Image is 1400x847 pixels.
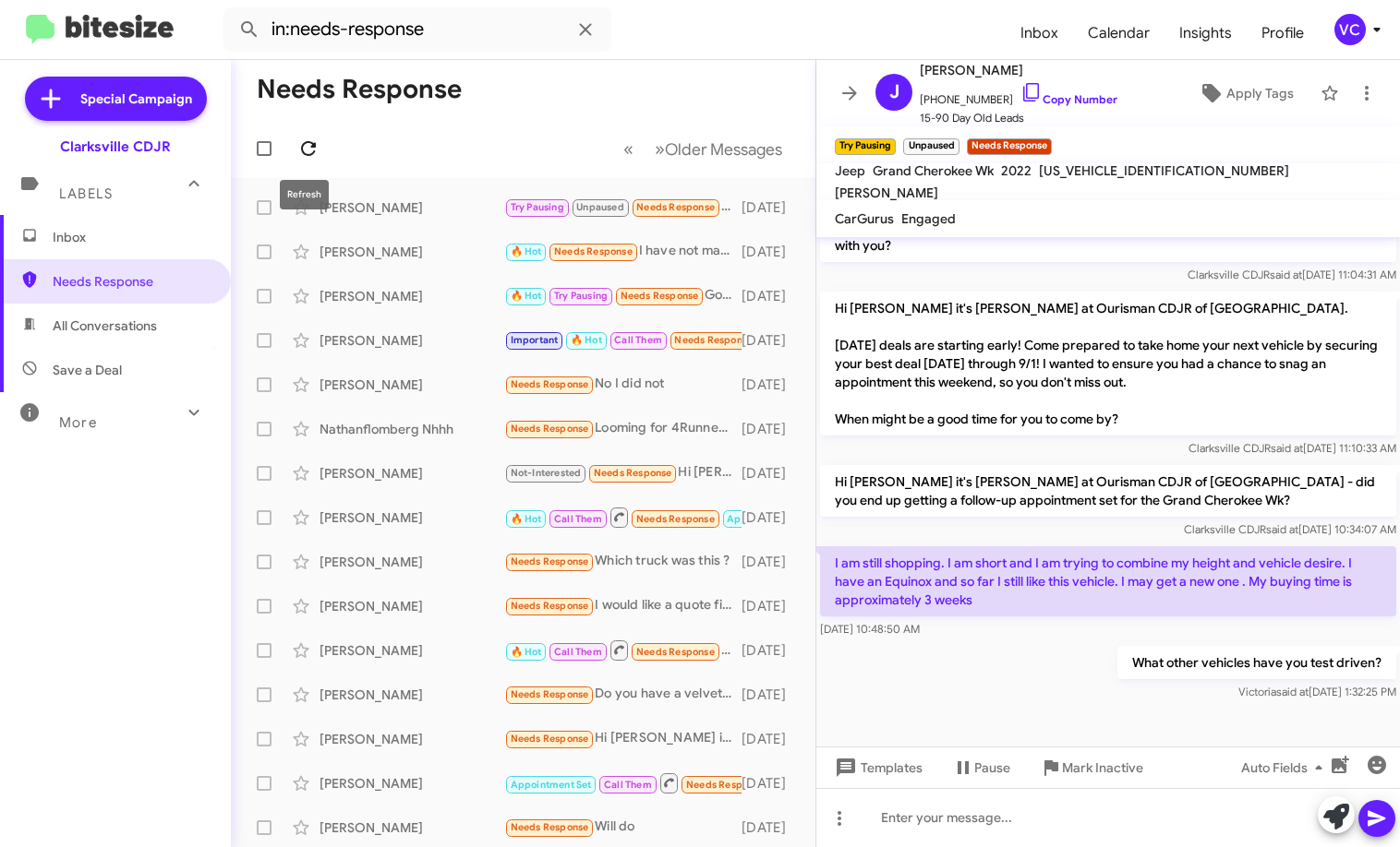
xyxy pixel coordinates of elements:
span: Jeep [835,162,865,179]
span: Try Pausing [511,201,564,213]
div: WP0AA2A78EL0150503 [504,506,742,529]
div: Inbound Call [504,638,742,662]
span: Try Pausing [554,290,608,302]
span: Call Them [604,779,652,791]
span: Important [511,334,559,346]
span: Needs Response [511,600,589,612]
div: [PERSON_NAME] [320,287,504,305]
a: Inbox [1006,6,1073,60]
a: Calendar [1073,6,1165,60]
span: Labels [59,185,113,202]
div: [DATE] [742,287,801,305]
div: Will do [504,817,742,838]
button: Templates [816,751,937,784]
span: said at [1266,522,1298,536]
span: 2022 [1001,162,1032,179]
span: Older Messages [665,139,782,160]
div: I have not maybe sometime in late September [504,241,742,262]
small: Unpaused [903,138,959,155]
span: Needs Response [511,378,589,390]
div: [PERSON_NAME] [320,464,504,483]
div: [DATE] [742,774,801,793]
div: [DATE] [742,243,801,261]
input: Search [223,7,611,52]
span: Needs Response [511,733,589,745]
span: Needs Response [511,821,589,833]
div: [DATE] [742,508,801,527]
div: [PERSON_NAME] [320,774,504,793]
a: Special Campaign [25,77,207,121]
span: Templates [831,751,923,784]
div: I would like a quote first [504,595,742,616]
span: Victoria [DATE] 1:32:25 PM [1238,685,1396,698]
p: Hi [PERSON_NAME] it's [PERSON_NAME] at Ourisman CDJR of [GEOGRAPHIC_DATA] - did you end up gettin... [820,465,1396,517]
div: [DATE] [742,818,801,837]
span: Save a Deal [53,361,122,379]
span: 🔥 Hot [511,290,542,302]
h1: Needs Response [257,75,462,104]
span: Unpaused [576,201,624,213]
div: Inbound Call [504,771,742,794]
a: Profile [1247,6,1319,60]
div: [PERSON_NAME] [320,376,504,394]
span: Needs Response [53,272,210,291]
span: CarGurus [835,210,894,227]
span: Needs Response [636,201,715,213]
span: Clarksville CDJR [DATE] 11:04:31 AM [1188,268,1396,281]
span: [PERSON_NAME] [835,185,938,201]
span: 🔥 Hot [511,646,542,658]
span: [DATE] 10:48:50 AM [820,622,920,636]
button: Pause [937,751,1025,784]
a: Insights [1165,6,1247,60]
div: [DATE] [742,730,801,748]
div: [PERSON_NAME] [320,331,504,350]
span: Mark Inactive [1062,751,1143,784]
button: Previous [612,130,645,168]
button: Mark Inactive [1025,751,1158,784]
div: [PERSON_NAME] [320,508,504,527]
div: I am still shopping. I am short and I am trying to combine my height and vehicle desire. I have a... [504,197,742,218]
div: Going to wait to see what Sept deals are [504,285,742,306]
span: Needs Response [594,467,672,479]
div: Clarksville CDJR [60,137,171,156]
div: [PERSON_NAME] [320,553,504,571]
div: [PERSON_NAME] [320,641,504,660]
button: VC [1319,14,1380,45]
small: Try Pausing [835,138,896,155]
span: Needs Response [686,779,765,791]
span: Call Them [614,334,662,346]
div: [PERSON_NAME] [320,730,504,748]
span: Auto Fields [1241,751,1330,784]
span: said at [1271,441,1303,455]
div: [DATE] [742,376,801,394]
span: Appointment Set [511,779,592,791]
div: [DATE] [742,331,801,350]
small: Needs Response [967,138,1052,155]
span: Needs Response [511,555,589,567]
div: [PERSON_NAME] [320,597,504,615]
div: Refresh [280,180,329,209]
span: Needs Response [674,334,753,346]
div: [PERSON_NAME] [320,818,504,837]
span: All Conversations [53,316,157,335]
div: No - i returned [PERSON_NAME]'s call and asked for the current best offer price - got no response [504,329,742,351]
button: Auto Fields [1226,751,1345,784]
span: 🔥 Hot [511,513,542,525]
p: Hi [PERSON_NAME] it's [PERSON_NAME] at Ourisman CDJR of [GEOGRAPHIC_DATA]. [DATE] deals are start... [820,292,1396,435]
span: J [889,78,899,107]
span: Clarksville CDJR [DATE] 10:34:07 AM [1184,522,1396,536]
span: Engaged [901,210,956,227]
span: « [623,137,634,161]
div: Hi [PERSON_NAME] im currently working with [PERSON_NAME] at Ourisman to sell these cars we are ju... [504,728,742,749]
div: [PERSON_NAME] [320,686,504,704]
div: Hi [PERSON_NAME], any update on when the check will be ready? [504,462,742,483]
span: [PHONE_NUMBER] [920,81,1117,109]
div: [DATE] [742,553,801,571]
span: Appointment Set [727,513,808,525]
span: 🔥 Hot [511,245,542,257]
div: [PERSON_NAME] [320,243,504,261]
div: No I did not [504,374,742,395]
span: Not-Interested [511,467,582,479]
